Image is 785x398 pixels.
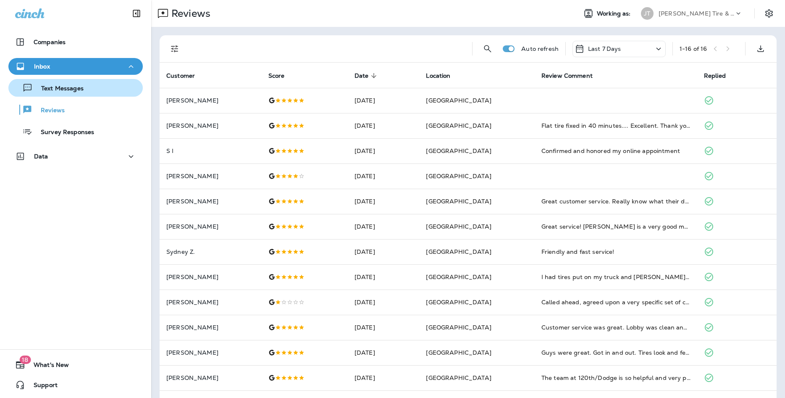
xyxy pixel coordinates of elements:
button: Companies [8,34,143,50]
button: Search Reviews [479,40,496,57]
td: [DATE] [348,163,420,189]
div: Guys were great. Got in and out. Tires look and feel great. [541,348,690,357]
button: Support [8,377,143,393]
p: [PERSON_NAME] [166,374,255,381]
p: [PERSON_NAME] [166,97,255,104]
p: Inbox [34,63,50,70]
td: [DATE] [348,189,420,214]
p: [PERSON_NAME] [166,223,255,230]
p: Companies [34,39,66,45]
div: Great customer service. Really know what their doing when it comes to fixing anything on your veh... [541,197,690,206]
span: Customer [166,72,195,79]
td: [DATE] [348,264,420,290]
td: [DATE] [348,138,420,163]
td: [DATE] [348,239,420,264]
span: Date [354,72,380,79]
button: Survey Responses [8,123,143,140]
p: S I [166,148,255,154]
span: [GEOGRAPHIC_DATA] [426,198,491,205]
div: The team at 120th/Dodge is so helpful and very polite. I'd recommend this location if your close [541,374,690,382]
span: 18 [19,356,31,364]
span: [GEOGRAPHIC_DATA] [426,172,491,180]
button: Settings [761,6,777,21]
td: [DATE] [348,365,420,390]
span: [GEOGRAPHIC_DATA] [426,97,491,104]
button: Reviews [8,101,143,119]
span: Replied [704,72,726,79]
div: Great service! Jesse is a very good manager, he went above and beyond to help me with my vehicle ... [541,222,690,231]
span: Location [426,72,461,79]
span: [GEOGRAPHIC_DATA] [426,324,491,331]
p: Survey Responses [32,129,94,137]
button: Collapse Sidebar [125,5,148,22]
p: Reviews [32,107,65,115]
p: [PERSON_NAME] [166,274,255,280]
span: Support [25,382,58,392]
span: [GEOGRAPHIC_DATA] [426,147,491,155]
td: [DATE] [348,340,420,365]
p: [PERSON_NAME] Tire & Auto [659,10,734,17]
p: [PERSON_NAME] [166,173,255,179]
p: Text Messages [33,85,84,93]
td: [DATE] [348,290,420,315]
button: Data [8,148,143,165]
span: Working as: [597,10,633,17]
span: What's New [25,361,69,372]
p: Data [34,153,48,160]
span: [GEOGRAPHIC_DATA] [426,374,491,382]
span: [GEOGRAPHIC_DATA] [426,273,491,281]
div: JT [641,7,654,20]
div: Confirmed and honored my online appointment [541,147,690,155]
p: [PERSON_NAME] [166,299,255,306]
div: Customer service was great. Lobby was clean and inviting. The store manager made it his responsib... [541,323,690,332]
p: [PERSON_NAME] [166,349,255,356]
span: Date [354,72,369,79]
span: Customer [166,72,206,79]
td: [DATE] [348,315,420,340]
p: [PERSON_NAME] [166,198,255,205]
span: [GEOGRAPHIC_DATA] [426,248,491,256]
p: Auto refresh [521,45,559,52]
button: 18What's New [8,356,143,373]
button: Text Messages [8,79,143,97]
button: Filters [166,40,183,57]
button: Inbox [8,58,143,75]
div: Flat tire fixed in 40 minutes.... Excellent. Thank you. [541,121,690,130]
span: Score [268,72,296,79]
div: 1 - 16 of 16 [680,45,707,52]
span: Review Comment [541,72,593,79]
span: [GEOGRAPHIC_DATA] [426,349,491,356]
td: [DATE] [348,88,420,113]
span: [GEOGRAPHIC_DATA] [426,122,491,129]
span: [GEOGRAPHIC_DATA] [426,298,491,306]
div: Called ahead, agreed upon a very specific set of changes for my car. Get there the next day, the ... [541,298,690,306]
p: Reviews [168,7,210,20]
p: Last 7 Days [588,45,621,52]
div: I had tires put on my truck and Mark was awesome. He did a great job explaining and gave me sever... [541,273,690,281]
span: Score [268,72,285,79]
div: Friendly and fast service! [541,248,690,256]
td: [DATE] [348,214,420,239]
p: [PERSON_NAME] [166,122,255,129]
span: Review Comment [541,72,604,79]
span: Location [426,72,450,79]
button: Export as CSV [752,40,769,57]
span: Replied [704,72,737,79]
p: [PERSON_NAME] [166,324,255,331]
span: [GEOGRAPHIC_DATA] [426,223,491,230]
p: Sydney Z. [166,248,255,255]
td: [DATE] [348,113,420,138]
